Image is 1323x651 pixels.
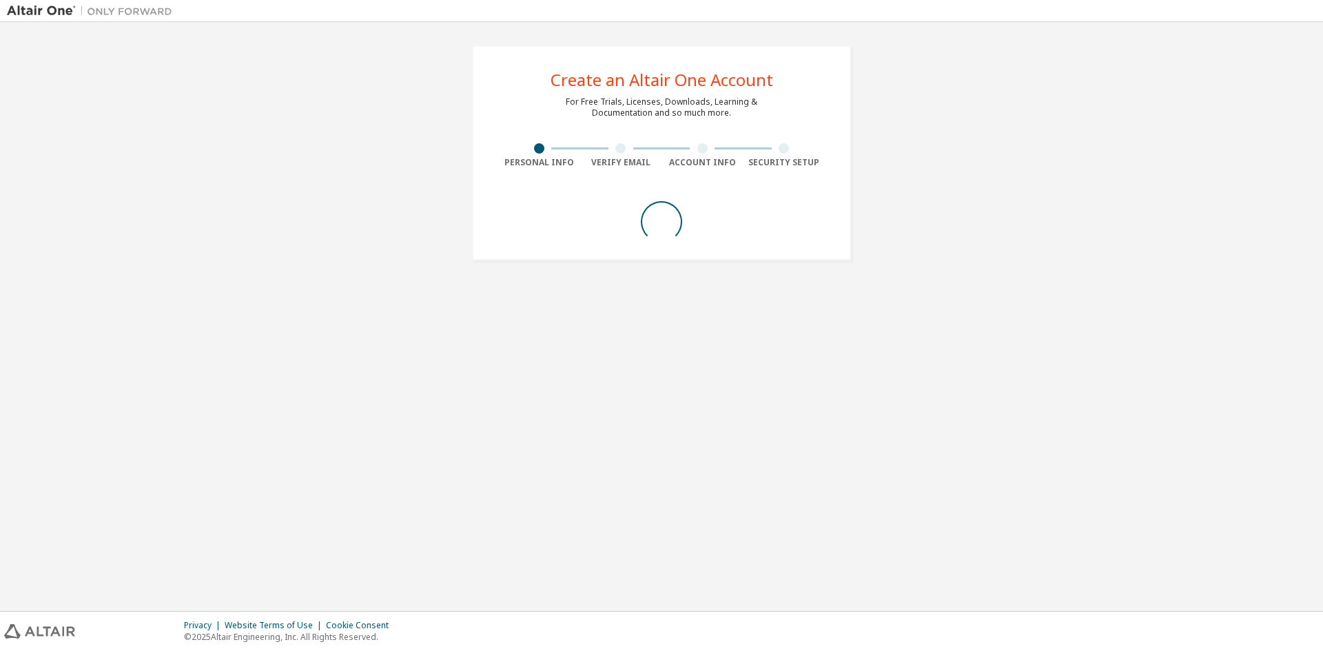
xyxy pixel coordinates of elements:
[498,157,580,168] div: Personal Info
[4,624,75,639] img: altair_logo.svg
[184,631,397,643] p: © 2025 Altair Engineering, Inc. All Rights Reserved.
[326,620,397,631] div: Cookie Consent
[7,4,179,18] img: Altair One
[184,620,225,631] div: Privacy
[225,620,326,631] div: Website Terms of Use
[566,96,757,118] div: For Free Trials, Licenses, Downloads, Learning & Documentation and so much more.
[551,72,773,88] div: Create an Altair One Account
[743,157,825,168] div: Security Setup
[580,157,662,168] div: Verify Email
[661,157,743,168] div: Account Info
